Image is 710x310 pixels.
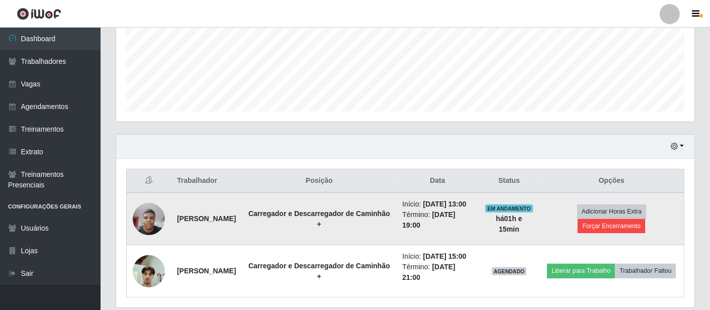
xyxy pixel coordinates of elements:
button: Liberar para Trabalho [547,264,615,278]
li: Início: [402,199,473,210]
th: Trabalhador [171,169,242,193]
strong: Carregador e Descarregador de Caminhão + [248,262,390,280]
button: Adicionar Horas Extra [577,204,646,219]
th: Posição [242,169,396,193]
span: EM ANDAMENTO [485,204,533,213]
li: Início: [402,251,473,262]
button: Trabalhador Faltou [615,264,676,278]
li: Término: [402,210,473,231]
span: AGENDADO [492,267,527,275]
strong: [PERSON_NAME] [177,215,236,223]
th: Status [479,169,539,193]
img: 1758840904411.jpeg [133,250,165,292]
th: Opções [540,169,684,193]
strong: há 01 h e 15 min [496,215,522,233]
strong: Carregador e Descarregador de Caminhão + [248,210,390,228]
img: CoreUI Logo [17,8,61,20]
img: 1751571336809.jpeg [133,197,165,240]
time: [DATE] 15:00 [423,252,466,260]
th: Data [396,169,479,193]
strong: [PERSON_NAME] [177,267,236,275]
li: Término: [402,262,473,283]
button: Forçar Encerramento [578,219,645,233]
time: [DATE] 13:00 [423,200,466,208]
